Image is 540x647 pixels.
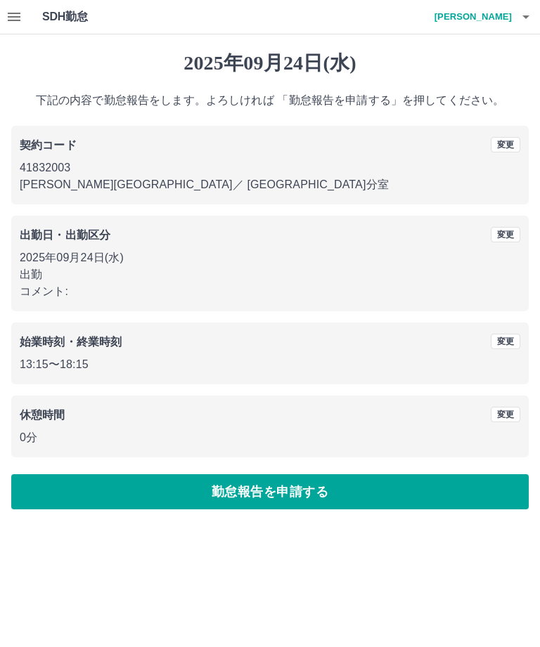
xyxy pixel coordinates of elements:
h1: 2025年09月24日(水) [11,51,529,75]
b: 出勤日・出勤区分 [20,229,110,241]
b: 始業時刻・終業時刻 [20,336,122,348]
p: 0分 [20,429,520,446]
b: 契約コード [20,139,77,151]
button: 変更 [491,407,520,422]
button: 変更 [491,334,520,349]
button: 変更 [491,137,520,152]
p: 下記の内容で勤怠報告をします。よろしければ 「勤怠報告を申請する」を押してください。 [11,92,529,109]
p: 出勤 [20,266,520,283]
button: 変更 [491,227,520,242]
p: 41832003 [20,159,520,176]
p: コメント: [20,283,520,300]
p: [PERSON_NAME][GEOGRAPHIC_DATA] ／ [GEOGRAPHIC_DATA]分室 [20,176,520,193]
p: 13:15 〜 18:15 [20,356,520,373]
p: 2025年09月24日(水) [20,249,520,266]
b: 休憩時間 [20,409,65,421]
button: 勤怠報告を申請する [11,474,529,509]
